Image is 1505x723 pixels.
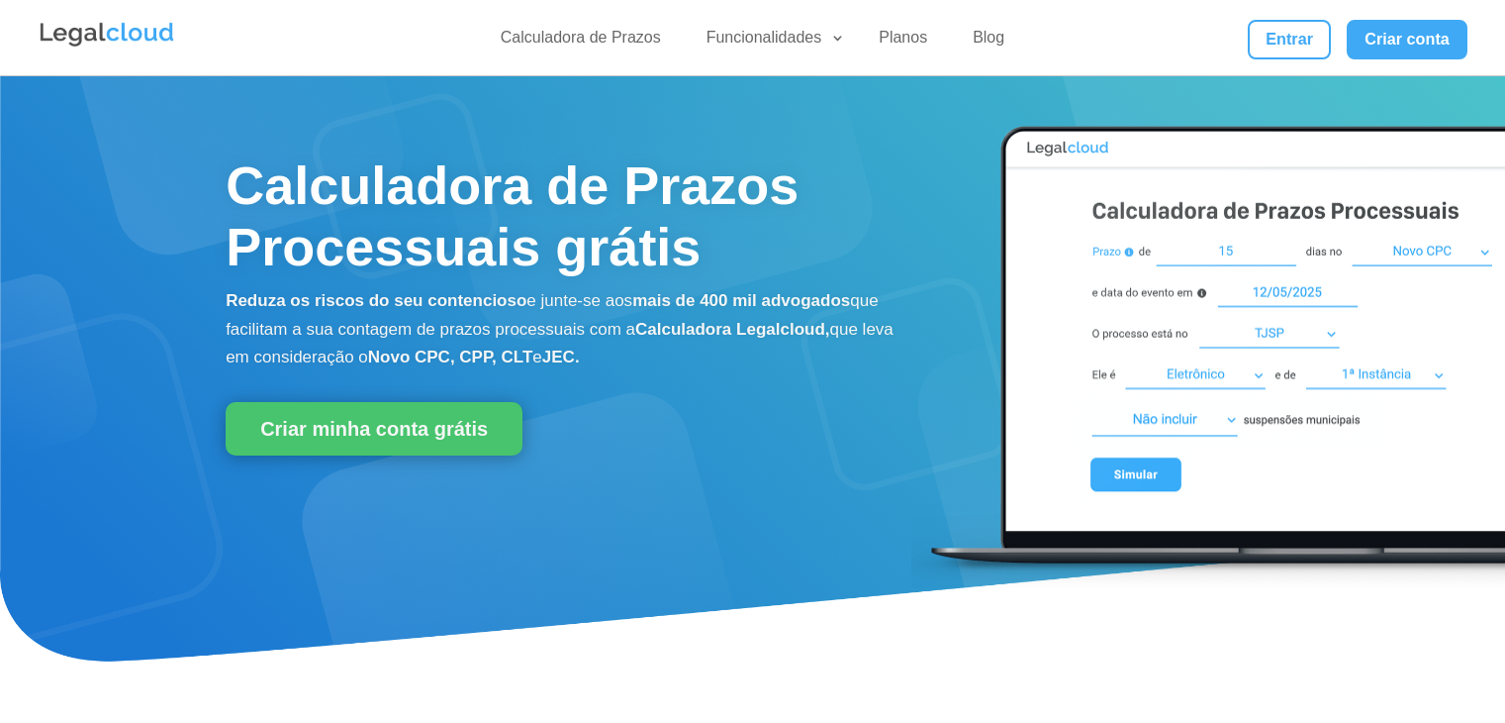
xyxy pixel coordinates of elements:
[368,348,533,366] b: Novo CPC, CPP, CLT
[911,105,1505,591] img: Calculadora de Prazos Processuais Legalcloud
[867,28,939,56] a: Planos
[226,287,902,372] p: e junte-se aos que facilitam a sua contagem de prazos processuais com a que leva em consideração o e
[38,20,176,50] img: Legalcloud Logo
[632,291,850,310] b: mais de 400 mil advogados
[911,576,1505,593] a: Calculadora de Prazos Processuais Legalcloud
[542,348,580,366] b: JEC.
[961,28,1016,56] a: Blog
[226,402,522,456] a: Criar minha conta grátis
[695,28,846,56] a: Funcionalidades
[226,155,799,276] span: Calculadora de Prazos Processuais grátis
[38,36,176,52] a: Logo da Legalcloud
[635,320,830,339] b: Calculadora Legalcloud,
[226,291,526,310] b: Reduza os riscos do seu contencioso
[1347,20,1467,59] a: Criar conta
[489,28,673,56] a: Calculadora de Prazos
[1248,20,1331,59] a: Entrar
